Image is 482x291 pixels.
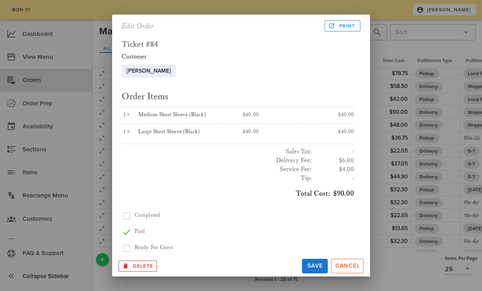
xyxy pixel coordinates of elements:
[122,189,354,198] h3: $90.00
[122,19,155,32] h2: Edit Order
[122,52,354,61] div: Customer
[296,124,354,140] div: $40.00
[315,174,354,183] h3: -
[315,147,354,156] h3: -
[122,156,312,165] h3: Delivery Fee:
[238,107,296,124] div: $40.00
[118,260,157,272] button: Archive this Record?
[296,107,354,124] div: $40.00
[122,262,153,270] span: Delete
[138,129,233,136] div: Large Short Sleeve (Black)
[302,259,328,273] button: Save
[122,174,312,183] h3: Tip:
[315,165,354,174] h3: $4.00
[238,124,296,140] div: $40.00
[315,156,354,165] h3: $6.00
[135,212,160,219] span: Completed
[127,65,171,77] span: [PERSON_NAME]
[122,147,312,156] h3: Sales Tax:
[296,189,330,198] span: Total Cost:
[122,129,138,136] div: ×
[331,259,364,273] button: Cancel
[122,112,138,119] div: ×
[135,244,173,251] span: Ready For Guest
[305,262,324,269] span: Save
[324,20,360,31] a: Print
[334,262,360,269] span: Cancel
[122,165,312,174] h3: Service Fee:
[122,128,127,135] span: 1
[135,228,145,235] span: Paid
[122,40,354,49] h2: Ticket #84
[122,111,127,118] span: 1
[122,90,354,103] h2: Order Items
[138,112,233,119] div: Medium Short Sleeve (Black)
[330,22,355,29] span: Print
